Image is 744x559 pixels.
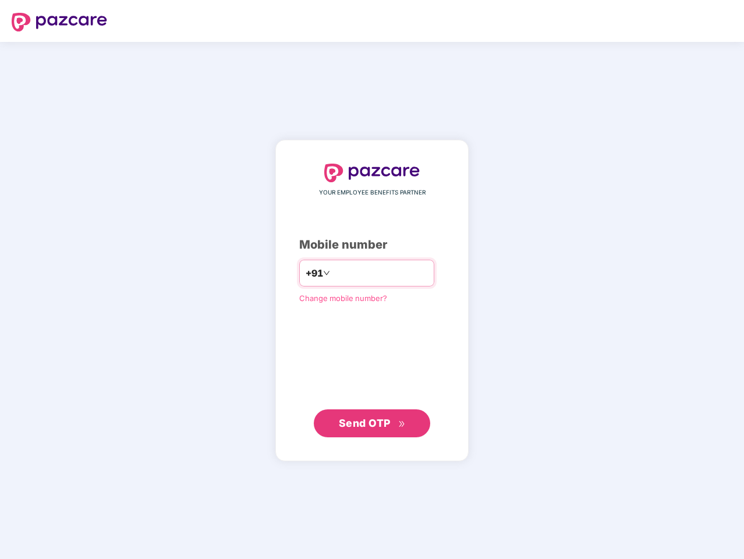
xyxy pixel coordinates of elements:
a: Change mobile number? [299,293,387,303]
img: logo [324,164,420,182]
div: Mobile number [299,236,445,254]
span: Send OTP [339,417,391,429]
span: down [323,270,330,277]
img: logo [12,13,107,31]
span: double-right [398,420,406,428]
span: YOUR EMPLOYEE BENEFITS PARTNER [319,188,426,197]
span: +91 [306,266,323,281]
button: Send OTPdouble-right [314,409,430,437]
